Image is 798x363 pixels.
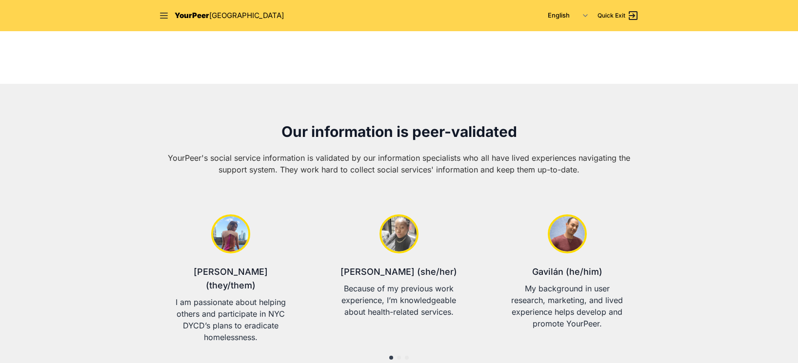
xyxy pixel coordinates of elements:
[176,297,286,342] span: I am passionate about helping others and participate in NYC DYCD’s plans to eradicate homelessness.
[417,267,457,277] span: (she/her)
[194,267,268,277] span: [PERSON_NAME]
[598,10,639,21] a: Quick Exit
[281,123,517,140] span: Our information is peer-validated
[175,11,209,20] span: YourPeer
[175,10,284,21] a: YourPeer[GEOGRAPHIC_DATA]
[206,280,256,290] span: (they/them)
[511,284,623,328] span: My background in user research, marketing, and lived experience helps develop and promote YourPeer.
[340,267,415,277] span: [PERSON_NAME]
[341,284,456,317] span: Because of my previous work experience, I’m knowledgeable about health-related services.
[566,267,602,277] span: (he/him)
[209,11,284,20] span: [GEOGRAPHIC_DATA]
[598,12,625,19] span: Quick Exit
[532,267,563,277] span: Gavilán
[168,153,630,174] span: YourPeer's social service information is validated by our information specialists who all have li...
